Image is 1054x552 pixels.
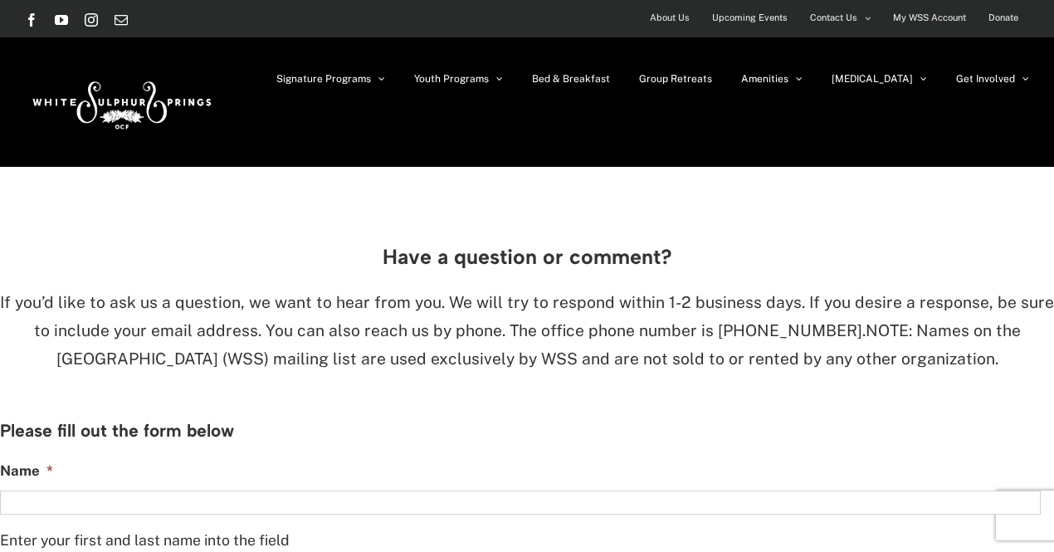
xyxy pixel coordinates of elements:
span: Upcoming Events [712,6,788,30]
span: My WSS Account [893,6,966,30]
span: Signature Programs [276,74,371,84]
span: Group Retreats [639,74,712,84]
span: Bed & Breakfast [532,74,610,84]
span: Get Involved [956,74,1015,84]
a: Amenities [741,37,803,120]
nav: Main Menu [276,37,1029,120]
a: Bed & Breakfast [532,37,610,120]
span: About Us [650,6,690,30]
a: Signature Programs [276,37,385,120]
a: YouTube [55,13,68,27]
span: [MEDICAL_DATA] [832,74,913,84]
a: Group Retreats [639,37,712,120]
span: Donate [988,6,1018,30]
a: Instagram [85,13,98,27]
a: Youth Programs [414,37,503,120]
img: White Sulphur Springs Logo [25,63,216,141]
a: Email [115,13,128,27]
a: [MEDICAL_DATA] [832,37,927,120]
a: Facebook [25,13,38,27]
span: Contact Us [810,6,857,30]
span: Youth Programs [414,74,489,84]
span: Amenities [741,74,788,84]
a: Get Involved [956,37,1029,120]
